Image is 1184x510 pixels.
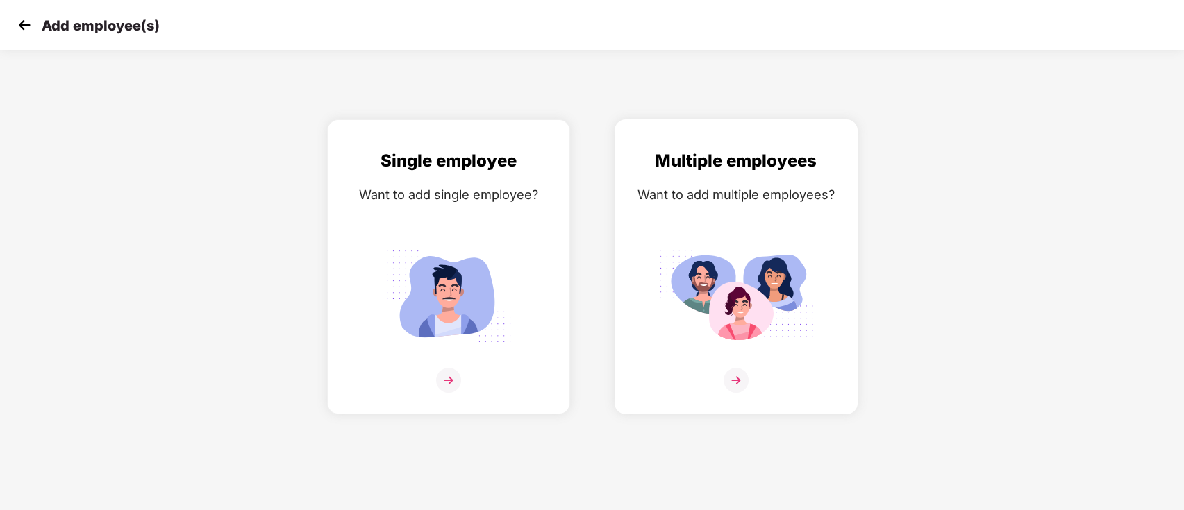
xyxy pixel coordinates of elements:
div: Want to add single employee? [342,185,556,205]
p: Add employee(s) [42,17,160,34]
img: svg+xml;base64,PHN2ZyB4bWxucz0iaHR0cDovL3d3dy53My5vcmcvMjAwMC9zdmciIHdpZHRoPSIzNiIgaGVpZ2h0PSIzNi... [724,368,749,393]
div: Multiple employees [629,148,843,174]
img: svg+xml;base64,PHN2ZyB4bWxucz0iaHR0cDovL3d3dy53My5vcmcvMjAwMC9zdmciIHdpZHRoPSIzMCIgaGVpZ2h0PSIzMC... [14,15,35,35]
img: svg+xml;base64,PHN2ZyB4bWxucz0iaHR0cDovL3d3dy53My5vcmcvMjAwMC9zdmciIGlkPSJTaW5nbGVfZW1wbG95ZWUiIH... [371,242,526,350]
div: Want to add multiple employees? [629,185,843,205]
img: svg+xml;base64,PHN2ZyB4bWxucz0iaHR0cDovL3d3dy53My5vcmcvMjAwMC9zdmciIHdpZHRoPSIzNiIgaGVpZ2h0PSIzNi... [436,368,461,393]
div: Single employee [342,148,556,174]
img: svg+xml;base64,PHN2ZyB4bWxucz0iaHR0cDovL3d3dy53My5vcmcvMjAwMC9zdmciIGlkPSJNdWx0aXBsZV9lbXBsb3llZS... [658,242,814,350]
